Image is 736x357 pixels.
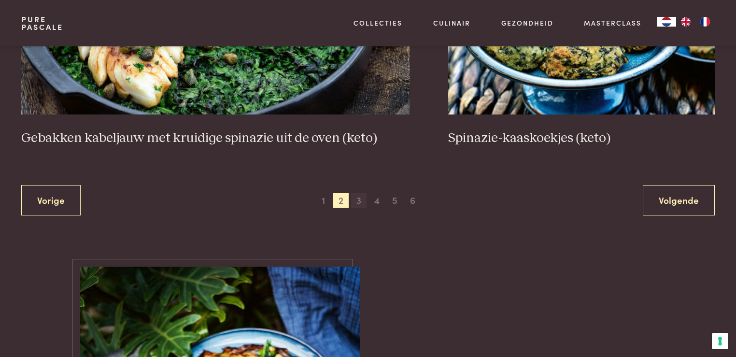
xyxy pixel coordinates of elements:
a: EN [676,17,695,27]
a: Masterclass [584,18,641,28]
span: 3 [351,193,367,208]
div: Language [657,17,676,27]
a: PurePascale [21,15,63,31]
span: 2 [333,193,349,208]
ul: Language list [676,17,715,27]
span: 6 [405,193,421,208]
span: 4 [369,193,385,208]
a: Vorige [21,185,81,215]
button: Uw voorkeuren voor toestemming voor trackingtechnologieën [712,333,728,349]
a: Culinair [433,18,470,28]
a: Collecties [354,18,402,28]
a: Gezondheid [501,18,553,28]
h3: Gebakken kabeljauw met kruidige spinazie uit de oven (keto) [21,130,410,147]
span: 1 [315,193,331,208]
a: FR [695,17,715,27]
h3: Spinazie-kaaskoekjes (keto) [448,130,715,147]
a: NL [657,17,676,27]
aside: Language selected: Nederlands [657,17,715,27]
a: Volgende [643,185,715,215]
span: 5 [387,193,403,208]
